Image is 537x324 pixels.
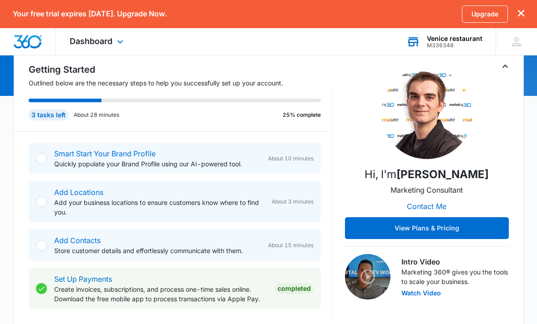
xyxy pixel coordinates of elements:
[500,61,511,72] button: Toggle Collapse
[29,110,68,120] div: 3 tasks left
[74,111,119,119] p: About 28 minutes
[268,155,314,163] span: About 10 minutes
[401,290,441,296] button: Watch Video
[381,68,472,159] img: Joshua Wells
[54,188,103,197] a: Add Locations
[54,274,112,284] a: Set Up Payments
[54,246,261,255] p: Store customer details and effortlessly communicate with them.
[401,267,509,286] p: Marketing 360® gives you the tools to scale your business.
[401,256,509,267] h3: Intro Video
[345,254,390,299] img: Intro Video
[365,166,489,183] p: Hi, I'm
[54,236,101,245] a: Add Contacts
[13,10,167,18] p: Your free trial expires [DATE]. Upgrade Now.
[345,217,509,239] button: View Plans & Pricing
[272,198,314,206] span: About 3 minutes
[398,195,456,217] button: Contact Me
[29,63,332,76] h2: Getting Started
[54,284,268,304] p: Create invoices, subscriptions, and process one-time sales online. Download the free mobile app t...
[268,241,314,249] span: About 15 minutes
[283,111,321,119] p: 25% complete
[275,283,314,294] div: Completed
[427,35,482,42] div: account name
[462,5,508,23] a: Upgrade
[390,184,463,195] p: Marketing Consultant
[54,159,261,169] p: Quickly populate your Brand Profile using our AI-powered tool.
[56,28,139,55] div: Dashboard
[54,198,264,217] p: Add your business locations to ensure customers know where to find you.
[518,10,524,18] button: dismiss this dialog
[427,42,482,49] div: account id
[396,168,489,181] strong: [PERSON_NAME]
[54,149,156,158] a: Smart Start Your Brand Profile
[29,78,332,88] p: Outlined below are the necessary steps to help you successfully set up your account.
[70,36,112,46] span: Dashboard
